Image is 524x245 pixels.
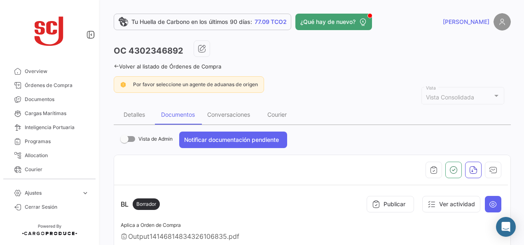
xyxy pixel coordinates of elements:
a: Overview [7,64,92,78]
button: ¿Qué hay de nuevo? [295,14,372,30]
span: Ajustes [25,189,78,197]
a: Cargas Marítimas [7,106,92,120]
a: Documentos [7,92,92,106]
span: Cargas Marítimas [25,110,89,117]
mat-select-trigger: Vista Consolidada [426,94,474,101]
span: ¿Qué hay de nuevo? [300,18,356,26]
span: Tu Huella de Carbono en los últimos 90 días: [131,18,252,26]
div: Courier [267,111,287,118]
span: Output14146814834326106835.pdf [128,232,239,240]
img: placeholder-user.png [494,13,511,31]
a: Programas [7,134,92,148]
img: scj_logo1.svg [29,10,70,51]
span: Overview [25,68,89,75]
span: Allocation [25,152,89,159]
div: Detalles [124,111,145,118]
span: 77.09 TCO2 [255,18,287,26]
a: Órdenes de Compra [7,78,92,92]
p: BL [121,198,160,210]
button: Publicar [367,196,414,212]
span: Órdenes de Compra [25,82,89,89]
button: Notificar documentación pendiente [179,132,287,148]
span: Aplica a Orden de Compra [121,222,181,228]
span: Borrador [136,200,156,208]
a: Courier [7,163,92,177]
a: Allocation [7,148,92,163]
span: Vista de Admin [138,134,173,144]
div: Abrir Intercom Messenger [496,217,516,237]
span: [PERSON_NAME] [443,18,489,26]
button: Ver actividad [422,196,480,212]
span: Programas [25,138,89,145]
span: Documentos [25,96,89,103]
span: expand_more [82,189,89,197]
span: Por favor seleccione un agente de aduanas de origen [133,81,258,87]
a: Volver al listado de Órdenes de Compra [114,63,221,70]
span: Inteligencia Portuaria [25,124,89,131]
h3: OC 4302346892 [114,45,183,57]
div: Documentos [161,111,195,118]
span: Cerrar Sesión [25,203,89,211]
a: Tu Huella de Carbono en los últimos 90 días:77.09 TCO2 [114,14,291,30]
div: Conversaciones [207,111,250,118]
a: Inteligencia Portuaria [7,120,92,134]
span: Courier [25,166,89,173]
